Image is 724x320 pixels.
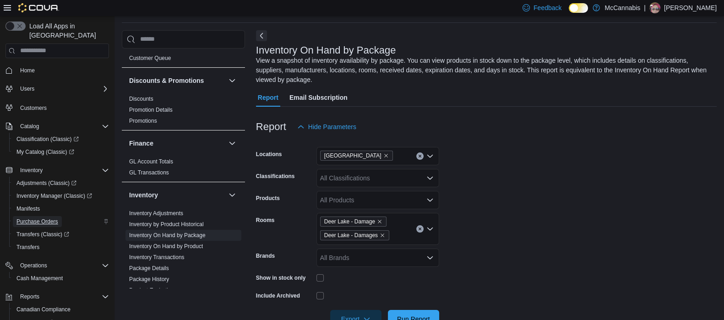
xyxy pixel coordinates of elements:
button: Discounts & Promotions [227,75,238,86]
button: Open list of options [426,254,434,261]
a: Promotion Details [129,107,173,113]
a: Adjustments (Classic) [9,177,113,190]
a: Canadian Compliance [13,304,74,315]
a: GL Transactions [129,169,169,176]
span: Discounts [129,95,153,103]
span: Transfers (Classic) [16,231,69,238]
span: Canadian Compliance [13,304,109,315]
span: Reports [16,291,109,302]
div: View a snapshot of inventory availability by package. You can view products in stock down to the ... [256,56,712,85]
span: Inventory Adjustments [129,210,183,217]
button: Operations [2,259,113,272]
a: Customers [16,103,50,114]
a: Customer Queue [129,55,171,61]
span: Manifests [13,203,109,214]
button: Canadian Compliance [9,303,113,316]
a: GL Account Totals [129,158,173,165]
button: Cash Management [9,272,113,285]
a: Package Details [129,265,169,271]
span: [GEOGRAPHIC_DATA] [324,151,381,160]
span: Deer Lake [320,151,393,161]
button: Inventory [2,164,113,177]
button: Open list of options [426,152,434,160]
a: Home [16,65,38,76]
a: Inventory On Hand by Package [129,232,206,239]
button: Customers [2,101,113,114]
div: Krista Brumsey [649,2,660,13]
div: Discounts & Promotions [122,93,245,130]
span: Package History [129,276,169,283]
span: Catalog [20,123,39,130]
a: Classification (Classic) [9,133,113,146]
button: Home [2,64,113,77]
span: Cash Management [13,273,109,284]
span: Hide Parameters [308,122,356,131]
button: Catalog [16,121,43,132]
a: Inventory On Hand by Product [129,243,203,249]
input: Dark Mode [569,3,588,13]
div: Customer [122,53,245,67]
a: Transfers (Classic) [13,229,73,240]
span: Manifests [16,205,40,212]
button: Operations [16,260,51,271]
label: Classifications [256,173,295,180]
p: McCannabis [604,2,640,13]
span: Deer Lake - Damages [320,230,389,240]
label: Rooms [256,217,275,224]
a: Classification (Classic) [13,134,82,145]
button: Manifests [9,202,113,215]
span: Promotions [129,117,157,125]
span: Inventory [16,165,109,176]
button: Hide Parameters [294,118,360,136]
span: Transfers (Classic) [13,229,109,240]
span: Inventory [20,167,43,174]
span: Feedback [533,3,561,12]
a: Adjustments (Classic) [13,178,80,189]
a: Purchase Orders [13,216,62,227]
button: Purchase Orders [9,215,113,228]
span: Customers [20,104,47,112]
span: Inventory On Hand by Product [129,243,203,250]
span: Load All Apps in [GEOGRAPHIC_DATA] [26,22,109,40]
span: Home [16,65,109,76]
a: Package History [129,276,169,282]
a: Transfers [13,242,43,253]
h3: Inventory [129,190,158,200]
span: Inventory Manager (Classic) [13,190,109,201]
span: My Catalog (Classic) [13,146,109,157]
span: Report [258,88,278,107]
span: Deer Lake - Damage [324,217,375,226]
span: Inventory Manager (Classic) [16,192,92,200]
span: Email Subscription [289,88,348,107]
label: Include Archived [256,292,300,299]
button: Open list of options [426,225,434,233]
a: My Catalog (Classic) [9,146,113,158]
h3: Finance [129,139,153,148]
button: Open list of options [426,196,434,204]
a: Inventory Transactions [129,254,185,260]
img: Cova [18,3,59,12]
span: Customer Queue [129,54,171,62]
a: Inventory by Product Historical [129,221,204,228]
span: Classification (Classic) [16,136,79,143]
span: Inventory by Product Historical [129,221,204,228]
span: Adjustments (Classic) [16,179,76,187]
button: Clear input [416,225,424,233]
span: Deer Lake - Damage [320,217,386,227]
span: Purchase Orders [13,216,109,227]
label: Show in stock only [256,274,306,282]
span: Product Expirations [129,287,177,294]
div: Finance [122,156,245,182]
a: My Catalog (Classic) [13,146,78,157]
span: My Catalog (Classic) [16,148,74,156]
h3: Inventory On Hand by Package [256,45,396,56]
span: Users [20,85,34,92]
a: Inventory Adjustments [129,210,183,217]
span: Package Details [129,265,169,272]
button: Finance [227,138,238,149]
a: Transfers (Classic) [9,228,113,241]
button: Catalog [2,120,113,133]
